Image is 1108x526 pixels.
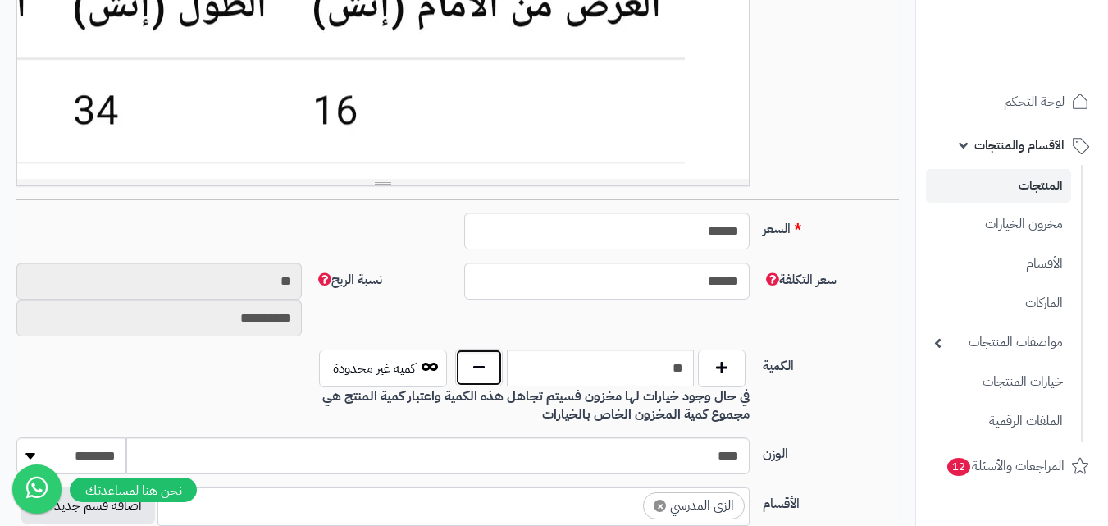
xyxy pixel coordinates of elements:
[21,487,155,524] button: اضافة قسم جديد
[654,500,666,512] span: ×
[926,207,1071,242] a: مخزون الخيارات
[926,325,1071,360] a: مواصفات المنتجات
[643,492,745,519] li: الزي المدرسي
[926,82,1098,121] a: لوحة التحكم
[926,169,1071,203] a: المنتجات
[926,364,1071,400] a: خيارات المنتجات
[947,458,970,476] span: 12
[315,270,382,290] span: نسبة الربح
[926,404,1071,439] a: الملفات الرقمية
[926,286,1071,321] a: الماركات
[763,270,837,290] span: سعر التكلفة
[756,437,905,464] label: الوزن
[756,213,905,239] label: السعر
[926,446,1098,486] a: المراجعات والأسئلة12
[322,386,750,425] b: في حال وجود خيارات لها مخزون فسيتم تجاهل هذه الكمية واعتبار كمية المنتج هي مجموع كمية المخزون الخ...
[946,455,1065,478] span: المراجعات والأسئلة
[926,246,1071,281] a: الأقسام
[756,350,905,376] label: الكمية
[756,487,905,514] label: الأقسام
[974,134,1065,157] span: الأقسام والمنتجات
[1004,90,1065,113] span: لوحة التحكم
